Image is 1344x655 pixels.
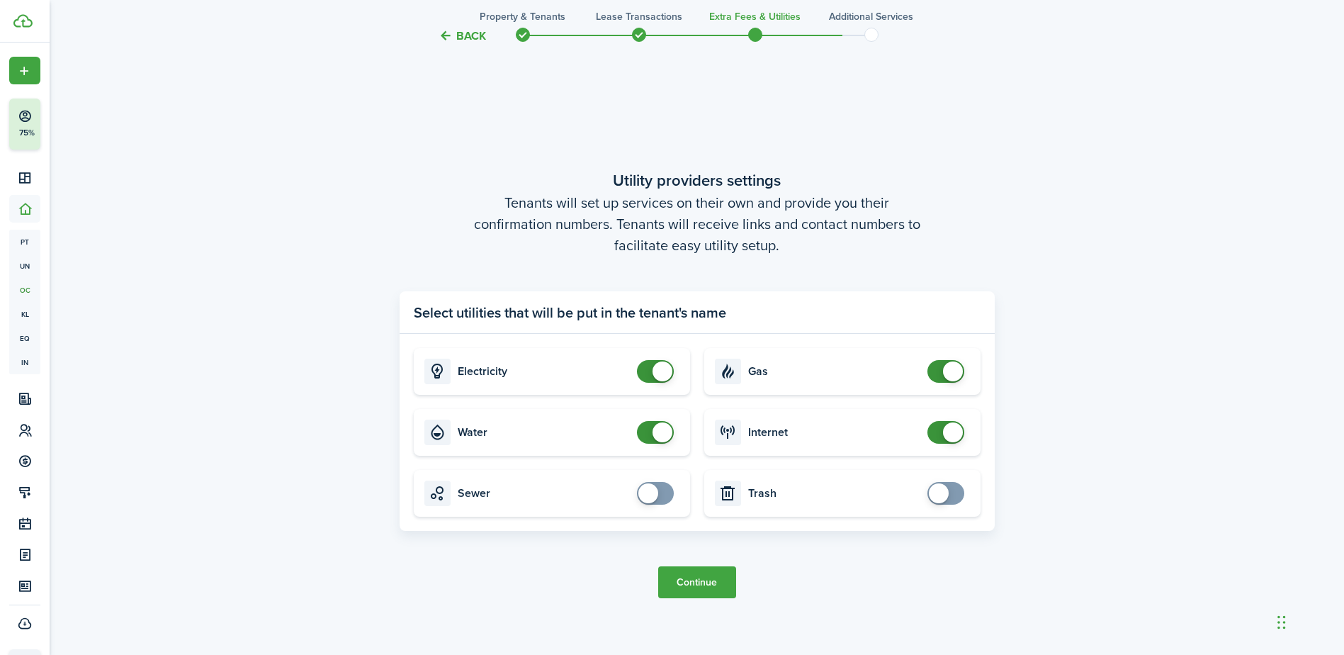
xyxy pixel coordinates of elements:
a: kl [9,302,40,326]
card-title: Sewer [458,487,630,500]
p: 75% [18,127,35,139]
button: Continue [658,566,736,598]
wizard-step-header-title: Utility providers settings [400,169,995,192]
a: oc [9,278,40,302]
panel-main-title: Select utilities that will be put in the tenant's name [414,302,726,323]
a: pt [9,230,40,254]
card-title: Internet [748,426,920,439]
h3: Additional Services [829,9,913,24]
h3: Property & Tenants [480,9,565,24]
card-title: Electricity [458,365,630,378]
card-title: Water [458,426,630,439]
h3: Lease Transactions [596,9,682,24]
card-title: Gas [748,365,920,378]
button: Back [439,28,486,43]
a: in [9,350,40,374]
card-title: Trash [748,487,920,500]
wizard-step-header-description: Tenants will set up services on their own and provide you their confirmation numbers. Tenants wil... [400,192,995,256]
h3: Extra fees & Utilities [709,9,801,24]
button: Open menu [9,57,40,84]
div: Drag [1277,601,1286,644]
a: eq [9,326,40,350]
button: 75% [9,99,127,150]
img: TenantCloud [13,14,33,28]
iframe: Chat Widget [1108,502,1344,655]
a: un [9,254,40,278]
